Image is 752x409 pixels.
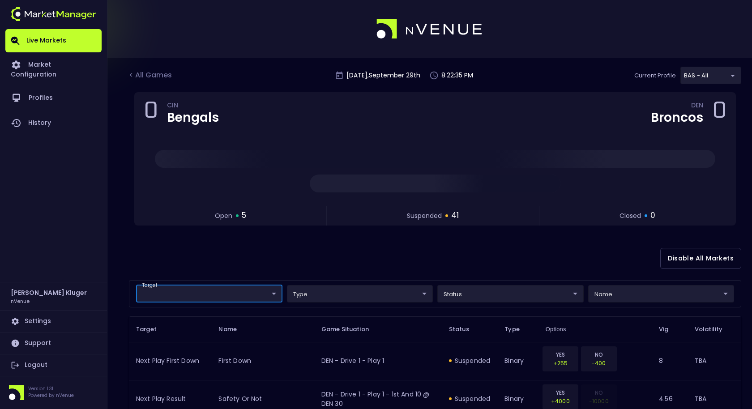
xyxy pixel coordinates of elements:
[321,325,380,333] span: Game Situation
[548,359,573,367] p: +255
[620,211,641,221] span: closed
[144,100,158,127] div: 0
[211,342,314,380] td: First Down
[680,67,741,84] div: target
[136,285,282,302] div: target
[695,325,734,333] span: Volatility
[28,385,74,392] p: Version 1.31
[346,71,420,80] p: [DATE] , September 29 th
[129,342,211,380] td: Next Play First Down
[504,325,531,333] span: Type
[659,325,680,333] span: Vig
[712,100,726,127] div: 0
[5,354,102,376] a: Logout
[167,103,219,110] div: CIN
[660,248,741,269] button: Disable All Markets
[634,71,676,80] p: Current Profile
[587,359,611,367] p: -400
[651,111,703,124] div: Broncos
[11,298,30,304] h3: nVenue
[548,397,573,405] p: +4000
[449,325,481,333] span: Status
[11,7,96,21] img: logo
[242,210,246,222] span: 5
[449,394,490,403] div: suspended
[28,392,74,399] p: Powered by nVenue
[136,325,168,333] span: Target
[587,397,611,405] p: -10000
[548,350,573,359] p: YES
[5,52,102,85] a: Market Configuration
[287,285,433,302] div: target
[5,332,102,354] a: Support
[5,29,102,52] a: Live Markets
[5,311,102,332] a: Settings
[548,388,573,397] p: YES
[688,342,741,380] td: TBA
[5,111,102,136] a: History
[588,285,735,302] div: target
[587,388,611,397] p: NO
[650,210,655,222] span: 0
[218,325,248,333] span: Name
[142,282,157,289] label: target
[215,211,232,221] span: open
[5,85,102,111] a: Profiles
[691,103,703,110] div: DEN
[538,316,652,342] th: Options
[376,19,483,39] img: logo
[652,342,687,380] td: 8
[441,71,473,80] p: 8:22:35 PM
[437,285,584,302] div: target
[5,385,102,400] div: Version 1.31Powered by nVenue
[587,350,611,359] p: NO
[451,210,459,222] span: 41
[407,211,442,221] span: suspended
[314,342,442,380] td: DEN - Drive 1 - Play 1
[129,70,174,81] div: < All Games
[497,342,538,380] td: binary
[11,288,87,298] h2: [PERSON_NAME] Kluger
[167,111,219,124] div: Bengals
[449,356,490,365] div: suspended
